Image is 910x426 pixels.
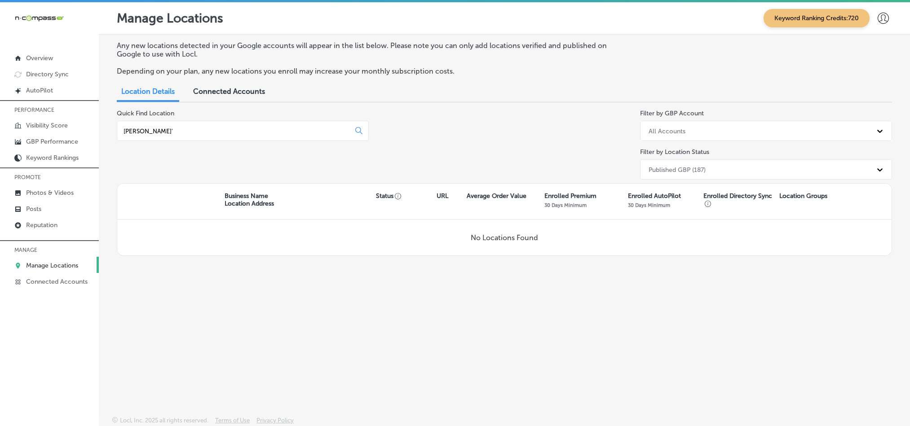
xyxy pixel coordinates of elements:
p: URL [437,192,448,200]
p: Any new locations detected in your Google accounts will appear in the list below. Please note you... [117,41,621,58]
p: No Locations Found [471,233,538,242]
p: Depending on your plan, any new locations you enroll may increase your monthly subscription costs. [117,67,621,75]
p: Average Order Value [467,192,526,200]
p: AutoPilot [26,87,53,94]
p: Location Groups [779,192,827,200]
p: Manage Locations [26,262,78,269]
p: Overview [26,54,53,62]
p: Photos & Videos [26,189,74,197]
span: Keyword Ranking Credits: 720 [764,9,870,27]
label: Filter by GBP Account [640,110,704,117]
label: Filter by Location Status [640,148,709,156]
p: Enrolled Directory Sync [703,192,775,207]
input: All Locations [123,127,348,135]
p: Status [376,192,437,200]
label: Quick Find Location [117,110,174,117]
p: Enrolled AutoPilot [628,192,681,200]
p: Reputation [26,221,57,229]
p: Posts [26,205,41,213]
p: Connected Accounts [26,278,88,285]
span: Location Details [121,87,175,96]
p: 30 Days Minimum [544,202,587,208]
div: All Accounts [649,127,685,135]
img: 660ab0bf-5cc7-4cb8-ba1c-48b5ae0f18e60NCTV_CLogo_TV_Black_-500x88.png [14,14,64,22]
p: Business Name Location Address [225,192,274,207]
p: Enrolled Premium [544,192,596,200]
p: Keyword Rankings [26,154,79,162]
p: Directory Sync [26,70,69,78]
p: 30 Days Minimum [628,202,670,208]
p: Locl, Inc. 2025 all rights reserved. [120,417,208,424]
p: Visibility Score [26,122,68,129]
div: Published GBP (187) [649,166,706,173]
p: GBP Performance [26,138,78,145]
p: Manage Locations [117,11,223,26]
span: Connected Accounts [193,87,265,96]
